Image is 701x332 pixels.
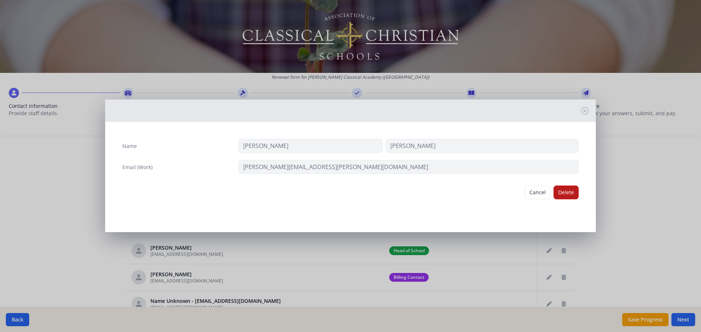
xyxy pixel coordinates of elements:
button: Cancel [525,185,551,199]
label: Email (Work) [122,164,153,171]
input: contact@site.com [238,160,579,174]
button: Delete [553,185,579,199]
input: Last Name [386,139,579,153]
input: First Name [238,139,383,153]
label: Name [122,142,137,150]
